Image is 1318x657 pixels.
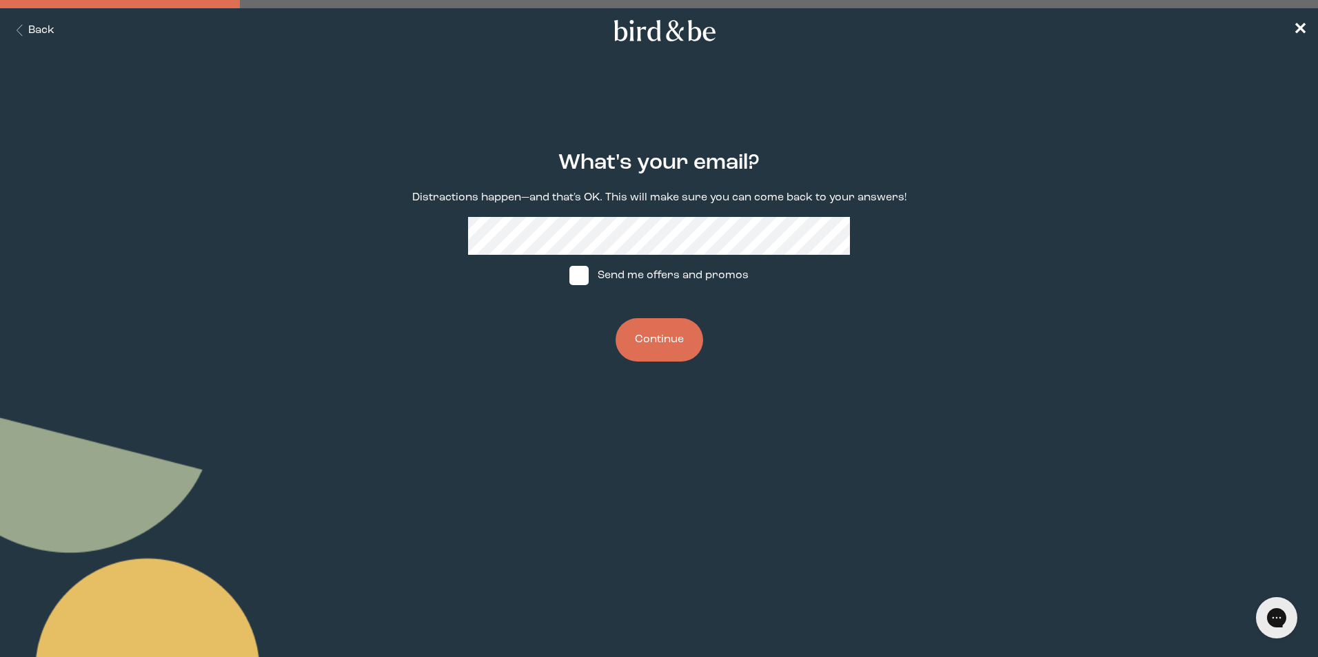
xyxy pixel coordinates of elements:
[616,318,703,362] button: Continue
[1293,19,1307,43] a: ✕
[1249,592,1304,643] iframe: Gorgias live chat messenger
[412,190,906,206] p: Distractions happen—and that's OK. This will make sure you can come back to your answers!
[11,23,54,39] button: Back Button
[556,255,762,296] label: Send me offers and promos
[558,147,760,179] h2: What's your email?
[1293,22,1307,39] span: ✕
